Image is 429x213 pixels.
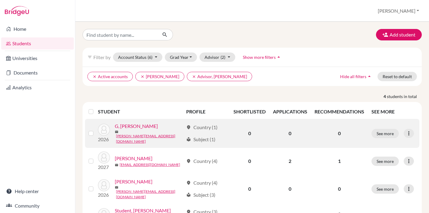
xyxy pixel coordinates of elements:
span: location_on [186,159,191,164]
span: local_library [186,192,191,197]
img: Rathi, Susmita Paul [98,179,110,191]
button: [PERSON_NAME] [375,5,422,17]
div: Country (4) [186,179,218,186]
th: STUDENT [98,104,183,119]
i: arrow_drop_up [276,54,282,60]
i: filter_list [87,55,92,59]
a: Analytics [1,81,74,94]
button: Grad Year [165,52,197,62]
i: clear [92,75,97,79]
a: [PERSON_NAME] [115,155,152,162]
a: Universities [1,52,74,64]
input: Find student by name... [83,29,157,40]
span: mail [115,163,118,167]
span: location_on [186,180,191,185]
button: Reset to default [377,72,417,81]
span: mail [115,186,118,189]
img: Gupta, Riya [98,151,110,164]
button: Hide all filtersarrow_drop_up [335,72,377,81]
button: See more [371,157,399,166]
a: G, [PERSON_NAME] [115,122,158,130]
a: Community [1,200,74,212]
div: Subject (1) [186,136,215,143]
p: 1 [315,157,364,165]
a: Documents [1,67,74,79]
span: (6) [148,55,152,60]
div: Country (4) [186,157,218,165]
td: 0 [230,119,269,148]
i: clear [192,75,196,79]
a: [PERSON_NAME] [115,178,152,185]
i: arrow_drop_up [366,73,372,79]
img: Bridge-U [5,6,29,16]
th: SEE MORE [368,104,419,119]
a: [EMAIL_ADDRESS][DOMAIN_NAME] [120,162,180,167]
strong: 4 [384,93,387,100]
td: 2 [269,148,311,174]
th: PROFILE [183,104,230,119]
span: Filter by [93,54,111,60]
button: clearActive accounts [87,72,133,81]
a: Help center [1,185,74,197]
button: Advisor(2) [199,52,235,62]
div: Subject (3) [186,191,215,199]
span: students in total [387,93,422,100]
button: Account Status(6) [113,52,162,62]
p: 0 [315,130,364,137]
span: mail [115,130,118,134]
a: Students [1,37,74,49]
img: G, Tanmay [98,124,110,136]
button: Show more filtersarrow_drop_up [238,52,287,62]
p: 2026 [98,191,110,199]
button: See more [371,184,399,194]
a: [PERSON_NAME][EMAIL_ADDRESS][DOMAIN_NAME] [116,189,183,200]
span: local_library [186,137,191,142]
th: APPLICATIONS [269,104,311,119]
span: Hide all filters [340,74,366,79]
span: (2) [221,55,225,60]
i: clear [140,75,145,79]
a: Home [1,23,74,35]
button: clear[PERSON_NAME] [135,72,184,81]
button: See more [371,129,399,138]
td: 0 [230,174,269,203]
th: RECOMMENDATIONS [311,104,368,119]
button: clearAdvisor, [PERSON_NAME] [187,72,252,81]
p: 2026 [98,136,110,143]
div: Country (1) [186,124,218,131]
p: 2027 [98,164,110,171]
th: SHORTLISTED [230,104,269,119]
td: 0 [230,148,269,174]
span: Show more filters [243,55,276,60]
p: 0 [315,185,364,192]
span: location_on [186,125,191,130]
td: 0 [269,119,311,148]
a: [PERSON_NAME][EMAIL_ADDRESS][DOMAIN_NAME] [116,133,183,144]
button: Add student [376,29,422,40]
td: 0 [269,174,311,203]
